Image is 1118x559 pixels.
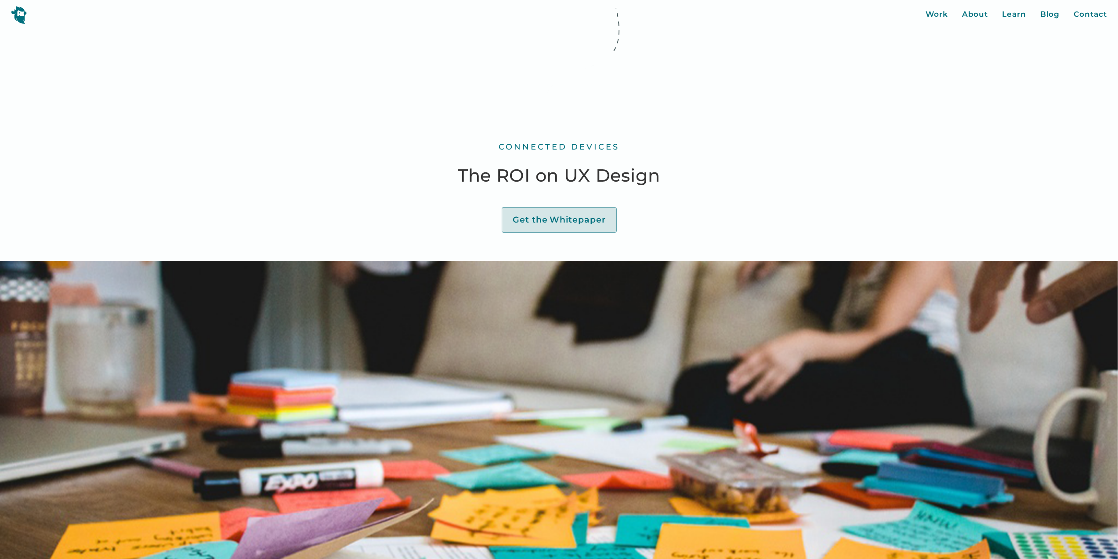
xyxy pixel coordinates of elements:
[502,207,617,233] a: Get theWhitepaper
[1074,9,1107,20] a: Contact
[1040,9,1060,20] a: Blog
[11,6,27,24] img: yeti logo icon
[1002,9,1026,20] a: Learn
[926,9,948,20] a: Work
[362,161,757,190] h1: The ROI on UX Design
[962,9,988,20] a: About
[513,215,548,226] div: Get the
[550,215,606,226] div: Whitepaper
[499,142,619,152] div: Connected Devices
